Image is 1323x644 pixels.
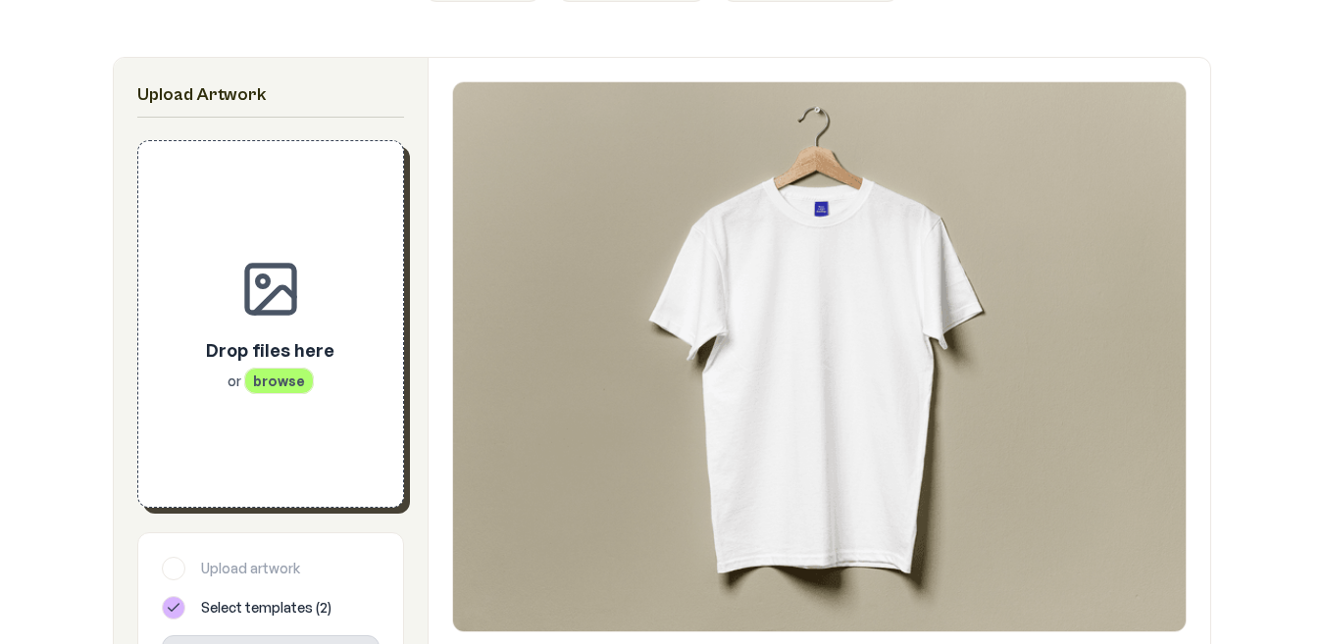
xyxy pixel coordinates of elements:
span: Select templates ( 2 ) [201,598,331,618]
img: T-Shirt [453,82,1186,631]
span: Upload artwork [201,559,300,578]
span: browse [244,368,314,394]
h2: Upload Artwork [137,81,404,109]
p: or [206,372,334,391]
p: Drop files here [206,336,334,364]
